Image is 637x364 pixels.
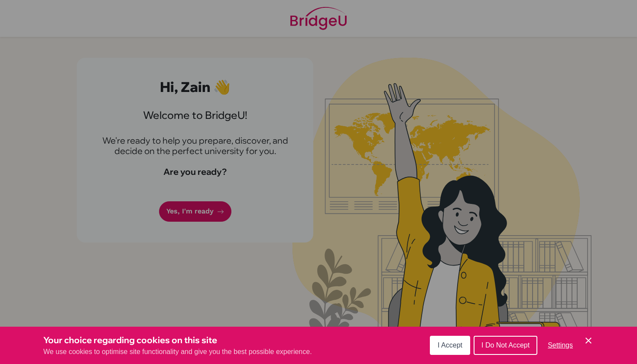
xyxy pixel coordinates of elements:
[548,341,573,349] span: Settings
[474,336,537,355] button: I Do Not Accept
[43,334,312,347] h3: Your choice regarding cookies on this site
[438,341,462,349] span: I Accept
[481,341,530,349] span: I Do Not Accept
[430,336,470,355] button: I Accept
[541,337,580,354] button: Settings
[583,335,594,346] button: Save and close
[43,347,312,357] p: We use cookies to optimise site functionality and give you the best possible experience.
